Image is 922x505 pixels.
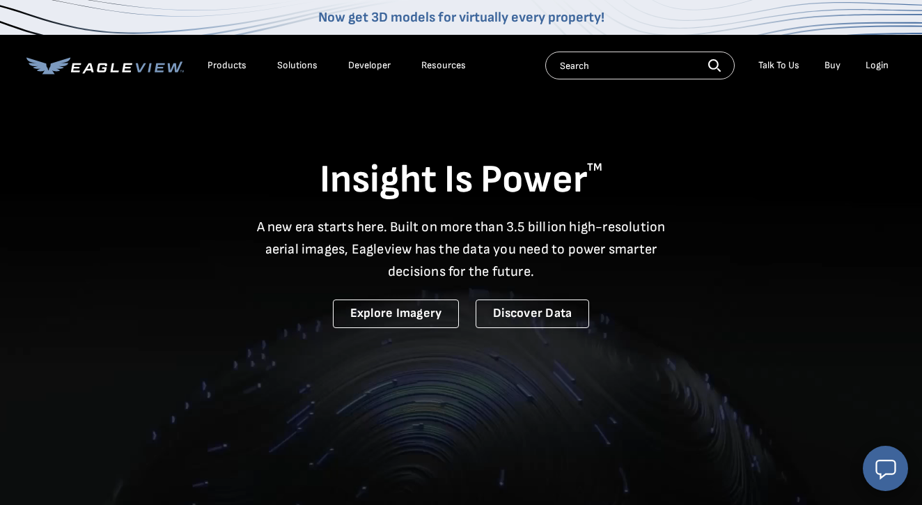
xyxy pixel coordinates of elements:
[348,59,391,72] a: Developer
[863,446,908,491] button: Open chat window
[476,300,589,328] a: Discover Data
[208,59,247,72] div: Products
[825,59,841,72] a: Buy
[333,300,460,328] a: Explore Imagery
[277,59,318,72] div: Solutions
[587,161,602,174] sup: TM
[758,59,799,72] div: Talk To Us
[26,156,896,205] h1: Insight Is Power
[318,9,604,26] a: Now get 3D models for virtually every property!
[421,59,466,72] div: Resources
[545,52,735,79] input: Search
[866,59,889,72] div: Login
[248,216,674,283] p: A new era starts here. Built on more than 3.5 billion high-resolution aerial images, Eagleview ha...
